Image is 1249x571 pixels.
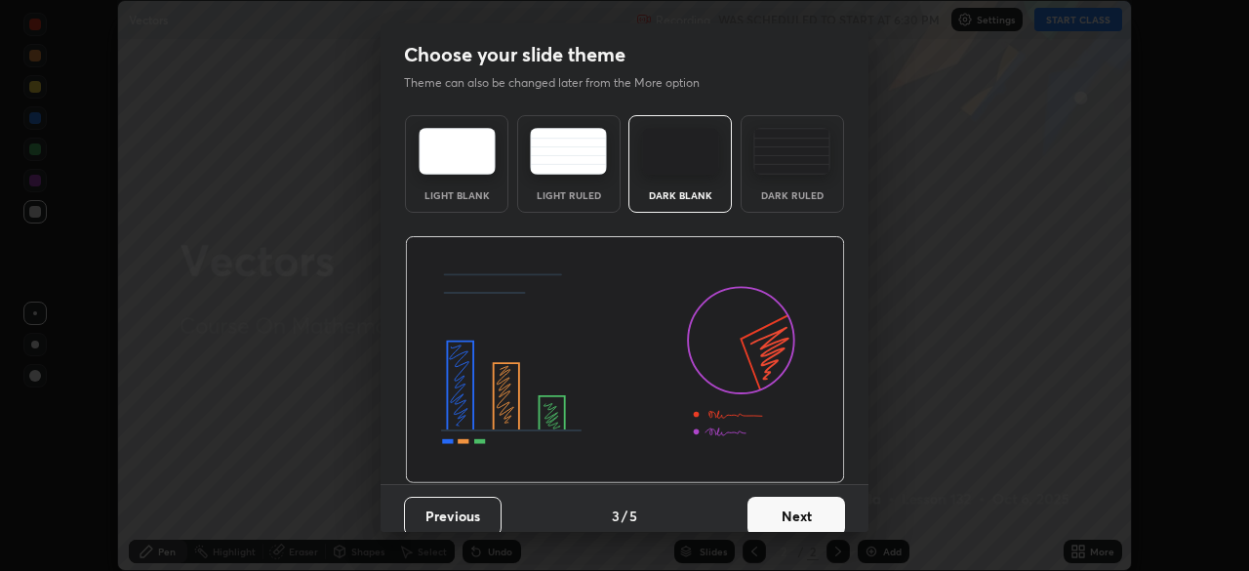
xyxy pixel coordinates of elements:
h4: / [622,506,627,526]
div: Dark Ruled [753,190,831,200]
img: lightTheme.e5ed3b09.svg [419,128,496,175]
div: Light Ruled [530,190,608,200]
h4: 5 [629,506,637,526]
img: darkRuledTheme.de295e13.svg [753,128,830,175]
img: darkThemeBanner.d06ce4a2.svg [405,236,845,484]
button: Next [747,497,845,536]
h4: 3 [612,506,620,526]
img: darkTheme.f0cc69e5.svg [642,128,719,175]
img: lightRuledTheme.5fabf969.svg [530,128,607,175]
p: Theme can also be changed later from the More option [404,74,720,92]
div: Dark Blank [641,190,719,200]
h2: Choose your slide theme [404,42,625,67]
button: Previous [404,497,502,536]
div: Light Blank [418,190,496,200]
